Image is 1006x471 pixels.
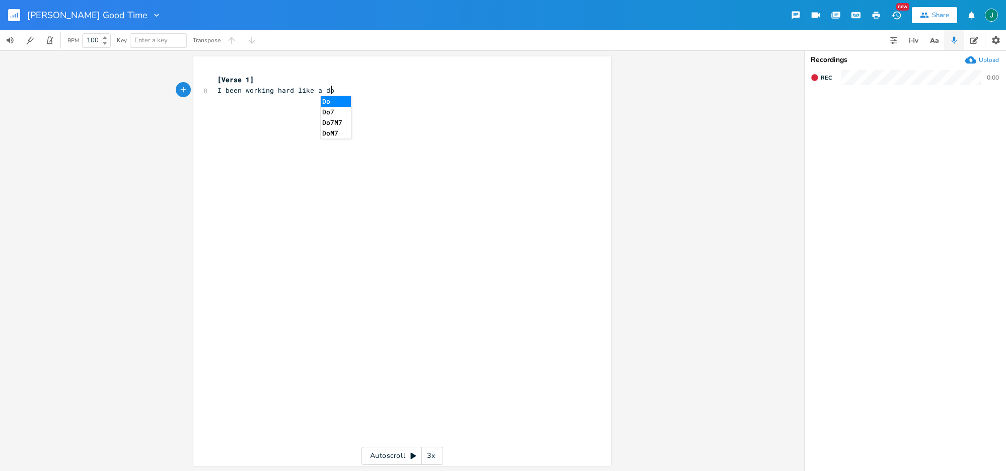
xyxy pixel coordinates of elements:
[362,447,443,465] div: Autoscroll
[979,56,999,64] div: Upload
[807,70,836,86] button: Rec
[321,128,351,139] li: DoM7
[886,6,906,24] button: New
[218,75,254,84] span: [Verse 1]
[321,96,351,107] li: Do
[321,117,351,128] li: Do7M7
[134,36,168,45] span: Enter a key
[117,37,127,43] div: Key
[422,447,440,465] div: 3x
[912,7,957,23] button: Share
[321,107,351,117] li: Do7
[987,75,999,81] div: 0:00
[965,54,999,65] button: Upload
[811,56,1000,63] div: Recordings
[193,37,221,43] div: Transpose
[821,74,832,82] span: Rec
[932,11,949,20] div: Share
[985,9,998,22] img: Jim Rudolf
[896,3,909,11] div: New
[27,11,148,20] span: [PERSON_NAME] Good Time
[218,86,334,95] span: I been working hard like a do
[67,38,79,43] div: BPM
